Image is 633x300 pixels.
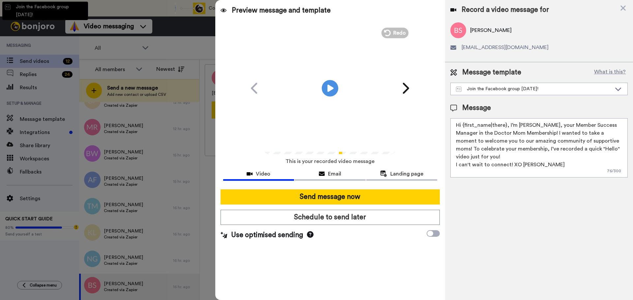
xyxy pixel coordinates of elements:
[450,118,628,177] textarea: Hi {first_name|there}, I’m [PERSON_NAME], your Member Success Manager in the Doctor Mom Membershi...
[282,139,284,147] span: /
[592,68,628,77] button: What is this?
[256,170,270,178] span: Video
[221,210,440,225] button: Schedule to send later
[456,87,462,92] img: Message-temps.svg
[286,154,375,169] span: This is your recorded video message
[390,170,423,178] span: Landing page
[462,103,491,113] span: Message
[231,230,303,240] span: Use optimised sending
[328,170,341,178] span: Email
[221,189,440,205] button: Send message now
[462,68,521,77] span: Message template
[285,139,297,147] span: 1:26
[269,139,280,147] span: 0:00
[456,86,612,92] div: Join the Facebook group [DATE]!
